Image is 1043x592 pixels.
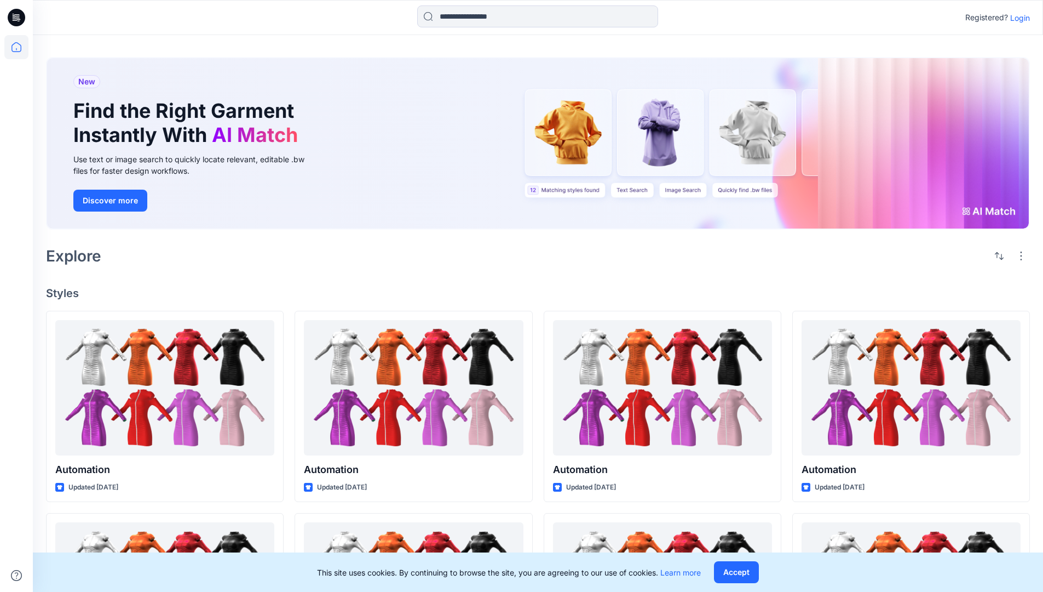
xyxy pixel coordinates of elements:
[78,75,95,88] span: New
[73,99,303,146] h1: Find the Right Garment Instantly With
[660,568,701,577] a: Learn more
[553,462,772,477] p: Automation
[317,482,367,493] p: Updated [DATE]
[73,153,320,177] div: Use text or image search to quickly locate relevant, editable .bw files for faster design workflows.
[802,320,1021,456] a: Automation
[714,561,759,583] button: Accept
[802,462,1021,477] p: Automation
[304,320,523,456] a: Automation
[46,247,101,265] h2: Explore
[1010,12,1030,24] p: Login
[317,567,701,578] p: This site uses cookies. By continuing to browse the site, you are agreeing to our use of cookies.
[55,320,274,456] a: Automation
[46,287,1030,300] h4: Styles
[304,462,523,477] p: Automation
[68,482,118,493] p: Updated [DATE]
[212,123,298,147] span: AI Match
[553,320,772,456] a: Automation
[73,190,147,212] button: Discover more
[566,482,616,493] p: Updated [DATE]
[55,462,274,477] p: Automation
[815,482,865,493] p: Updated [DATE]
[965,11,1008,24] p: Registered?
